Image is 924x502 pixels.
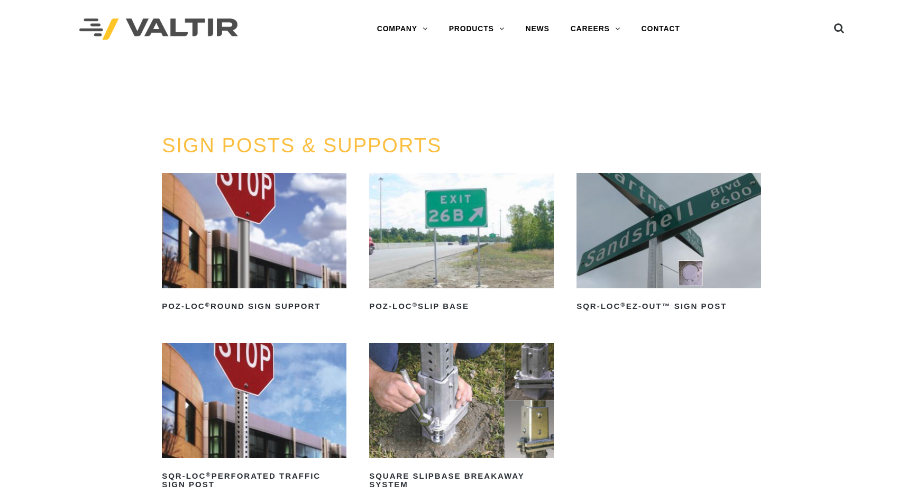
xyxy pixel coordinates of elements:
a: POZ-LOC®Round Sign Support [162,173,346,315]
sup: ® [205,302,211,308]
sup: ® [620,302,626,308]
a: SQR-LOC®EZ-Out™ Sign Post [577,173,761,315]
sup: ® [206,471,211,478]
a: SQR-LOC®Perforated Traffic Sign Post [162,343,346,493]
img: Valtir [79,19,238,40]
h2: SQR-LOC Perforated Traffic Sign Post [162,468,346,493]
a: Square Slipbase Breakaway System [369,343,554,493]
a: NEWS [515,19,560,40]
a: POZ-LOC®Slip Base [369,173,554,315]
h2: POZ-LOC Slip Base [369,298,554,315]
a: CAREERS [560,19,631,40]
h2: POZ-LOC Round Sign Support [162,298,346,315]
a: SIGN POSTS & SUPPORTS [162,134,442,157]
sup: ® [413,302,418,308]
a: CONTACT [631,19,691,40]
a: COMPANY [367,19,438,40]
h2: Square Slipbase Breakaway System [369,468,554,493]
h2: SQR-LOC EZ-Out™ Sign Post [577,298,761,315]
a: PRODUCTS [438,19,515,40]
